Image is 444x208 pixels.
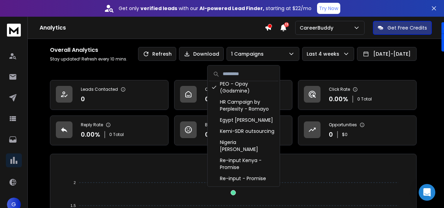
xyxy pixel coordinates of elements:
p: Stay updated! Refresh every 10 mins. [50,56,127,62]
p: Refresh [152,50,172,57]
p: Download [193,50,219,57]
div: Nigeria [PERSON_NAME] [209,137,278,155]
p: Open Rate [205,87,227,92]
strong: AI-powered Lead Finder, [199,5,264,12]
div: Open Intercom Messenger [419,184,435,201]
img: logo [7,24,21,37]
p: 1 Campaigns [231,50,266,57]
p: 0.00 % [81,130,100,139]
p: $ 0 [342,132,348,137]
button: [DATE]-[DATE] [357,47,417,61]
div: Egypt [PERSON_NAME] [209,114,278,126]
p: Last 4 weeks [307,50,342,57]
div: PEO - Opay (Godsmine) [209,78,278,96]
h1: Overall Analytics [50,46,127,54]
div: Re-input Kenya - Promise [209,155,278,173]
p: Leads Contacted [81,87,118,92]
h1: Analytics [40,24,265,32]
p: Get Free Credits [387,24,427,31]
p: Try Now [319,5,338,12]
p: 0 [329,130,333,139]
p: CareerBuddy [300,24,336,31]
tspan: 1.5 [70,203,76,208]
p: 0.00 % [205,94,224,104]
p: 0 [81,94,85,104]
p: 0.00 % [205,130,224,139]
p: 0.00 % [329,94,348,104]
p: 0 Total [357,96,372,102]
div: Re-input - Promise [209,173,278,184]
p: 0 Total [109,132,124,137]
p: Get only with our starting at $22/mo [119,5,311,12]
strong: verified leads [140,5,177,12]
div: HR Campaign by Perplexity - Romayo [209,96,278,114]
div: NIGERIA (OLAMIDE) [209,184,278,195]
p: Click Rate [329,87,350,92]
tspan: 2 [74,181,76,185]
p: Reply Rate [81,122,103,128]
p: Bounce Rate [205,122,232,128]
span: 13 [284,22,289,27]
p: Opportunities [329,122,357,128]
div: Kemi-SDR outsourcing [209,126,278,137]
